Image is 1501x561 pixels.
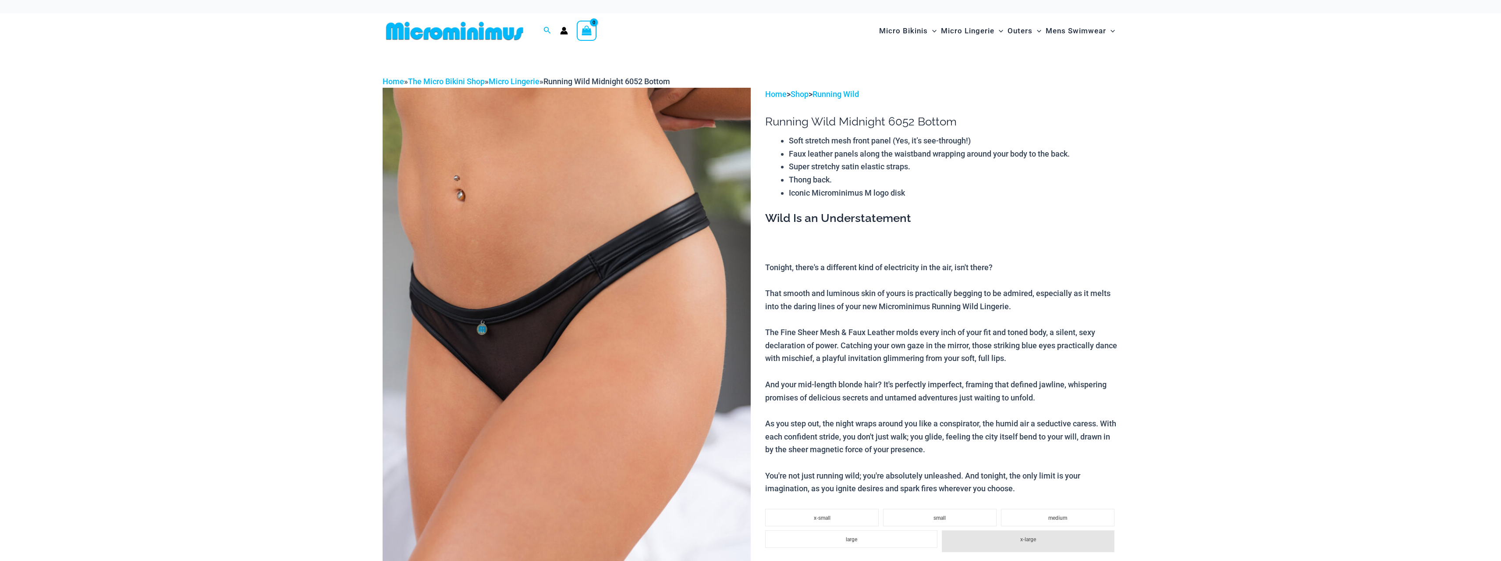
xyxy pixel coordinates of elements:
span: Menu Toggle [928,20,937,42]
li: large [765,530,937,548]
span: Running Wild Midnight 6052 Bottom [543,77,670,86]
h3: Wild Is an Understatement [765,211,1118,226]
a: Mens SwimwearMenu ToggleMenu Toggle [1043,18,1117,44]
nav: Site Navigation [876,16,1119,46]
li: Super stretchy satin elastic straps. [789,160,1118,173]
span: small [933,515,946,521]
span: large [846,536,857,543]
span: Mens Swimwear [1046,20,1106,42]
li: x-large [942,530,1114,552]
a: Search icon link [543,25,551,36]
a: OutersMenu ToggleMenu Toggle [1005,18,1043,44]
span: Menu Toggle [1033,20,1041,42]
img: MM SHOP LOGO FLAT [383,21,527,41]
span: x-small [814,515,830,521]
li: small [883,509,997,526]
a: Running Wild [813,89,859,99]
a: Home [383,77,404,86]
h1: Running Wild Midnight 6052 Bottom [765,115,1118,129]
a: Account icon link [560,27,568,35]
p: Tonight, there's a different kind of electricity in the air, isn't there? That smooth and luminou... [765,261,1118,496]
span: Outers [1008,20,1033,42]
a: Micro LingerieMenu ToggleMenu Toggle [939,18,1005,44]
span: medium [1048,515,1067,521]
span: x-large [1020,536,1036,543]
li: medium [1001,509,1114,526]
li: Iconic Microminimus M logo disk [789,186,1118,200]
li: Faux leather panels along the waistband wrapping around your body to the back. [789,147,1118,161]
p: > > [765,88,1118,101]
span: Menu Toggle [994,20,1003,42]
span: Micro Lingerie [941,20,994,42]
li: x-small [765,509,879,526]
span: » » » [383,77,670,86]
a: Shop [791,89,809,99]
li: Thong back. [789,173,1118,186]
a: Micro BikinisMenu ToggleMenu Toggle [877,18,939,44]
a: Micro Lingerie [489,77,539,86]
a: Home [765,89,787,99]
a: View Shopping Cart, empty [577,21,597,41]
li: Soft stretch mesh front panel (Yes, it’s see-through!) [789,134,1118,147]
span: Menu Toggle [1106,20,1115,42]
span: Micro Bikinis [879,20,928,42]
a: The Micro Bikini Shop [408,77,485,86]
